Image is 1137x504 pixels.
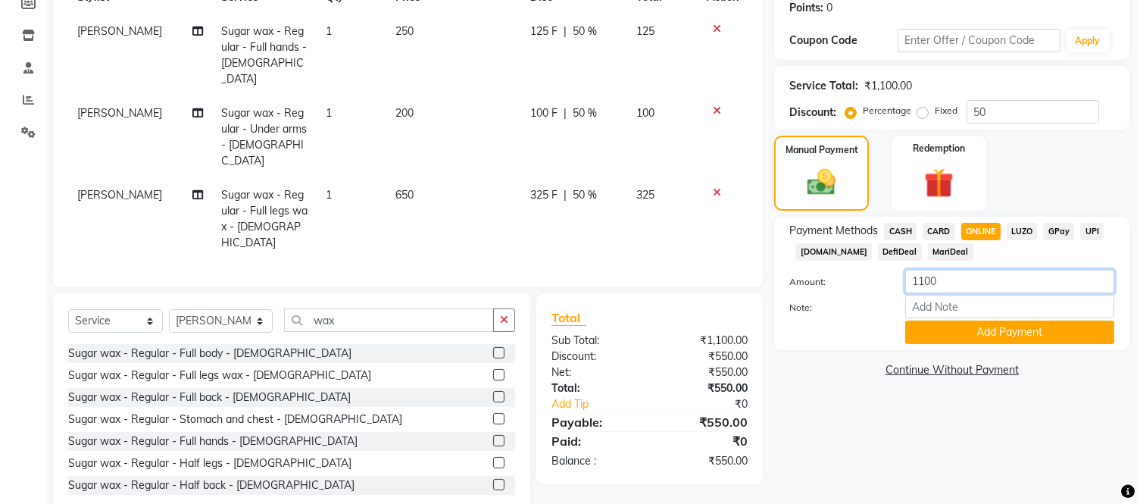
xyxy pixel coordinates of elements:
span: 50 % [573,23,597,39]
span: 100 F [530,105,558,121]
input: Add Note [905,295,1114,318]
input: Amount [905,270,1114,293]
span: GPay [1043,223,1074,240]
label: Redemption [913,142,965,155]
span: CARD [923,223,955,240]
span: 1 [326,24,332,38]
div: ₹550.00 [650,349,760,365]
div: Balance : [540,453,650,469]
div: Payable: [540,413,650,431]
img: _gift.svg [915,164,963,202]
span: CASH [884,223,917,240]
span: MariDeal [928,243,973,261]
label: Manual Payment [786,143,858,157]
span: 50 % [573,105,597,121]
div: Sub Total: [540,333,650,349]
span: 325 F [530,187,558,203]
span: Sugar wax - Regular - Full legs wax - [DEMOGRAPHIC_DATA] [221,188,308,249]
span: [PERSON_NAME] [77,188,162,202]
input: Enter Offer / Coupon Code [898,29,1060,52]
span: 50 % [573,187,597,203]
span: ONLINE [961,223,1001,240]
div: ₹550.00 [650,453,760,469]
span: 1 [326,188,332,202]
span: [PERSON_NAME] [77,24,162,38]
span: 250 [395,24,414,38]
div: ₹0 [650,432,760,450]
div: Sugar wax - Regular - Full hands - [DEMOGRAPHIC_DATA] [68,434,358,449]
div: Discount: [540,349,650,365]
a: Continue Without Payment [777,362,1126,378]
span: 200 [395,106,414,120]
span: Sugar wax - Regular - Under arms - [DEMOGRAPHIC_DATA] [221,106,307,167]
span: [PERSON_NAME] [77,106,162,120]
span: 325 [636,188,654,202]
label: Percentage [863,104,911,117]
div: Sugar wax - Regular - Full legs wax - [DEMOGRAPHIC_DATA] [68,368,371,383]
div: Service Total: [789,78,858,94]
span: Total [551,310,586,326]
div: Net: [540,365,650,380]
div: ₹1,100.00 [650,333,760,349]
span: 1 [326,106,332,120]
span: 125 F [530,23,558,39]
span: 100 [636,106,654,120]
img: _cash.svg [798,166,844,199]
button: Add Payment [905,321,1114,344]
input: Search or Scan [284,308,494,332]
label: Amount: [778,275,894,289]
span: | [564,23,567,39]
div: ₹550.00 [650,365,760,380]
span: 125 [636,24,654,38]
span: LUZO [1007,223,1038,240]
label: Fixed [935,104,957,117]
div: ₹1,100.00 [864,78,912,94]
button: Apply [1067,30,1110,52]
div: Total: [540,380,650,396]
div: ₹0 [668,396,760,412]
div: Paid: [540,432,650,450]
div: ₹550.00 [650,380,760,396]
span: DefiDeal [878,243,922,261]
div: Sugar wax - Regular - Full back - [DEMOGRAPHIC_DATA] [68,390,351,405]
div: Sugar wax - Regular - Full body - [DEMOGRAPHIC_DATA] [68,346,351,362]
span: 650 [395,188,414,202]
label: Note: [778,301,894,315]
div: Coupon Code [789,33,898,49]
div: ₹550.00 [650,413,760,431]
div: Sugar wax - Regular - Half legs - [DEMOGRAPHIC_DATA] [68,455,351,471]
div: Sugar wax - Regular - Stomach and chest - [DEMOGRAPHIC_DATA] [68,412,402,427]
a: Add Tip [540,396,668,412]
span: Payment Methods [789,223,878,239]
span: [DOMAIN_NAME] [795,243,872,261]
span: Sugar wax - Regular - Full hands - [DEMOGRAPHIC_DATA] [221,24,307,86]
div: Discount: [789,105,836,121]
div: Sugar wax - Regular - Half back - [DEMOGRAPHIC_DATA] [68,477,355,493]
span: | [564,187,567,203]
span: UPI [1080,223,1104,240]
span: | [564,105,567,121]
